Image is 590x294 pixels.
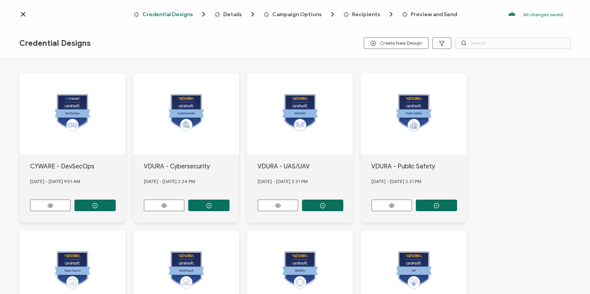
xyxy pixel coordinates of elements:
span: Campaign Options [272,12,322,17]
div: [DATE] - [DATE] 2.24 PM [144,171,239,192]
span: Credential Designs [142,12,193,17]
div: VDURA - Public Safety [371,162,467,171]
div: [DATE] - [DATE] 2.21 PM [371,171,467,192]
span: Create New Design [370,40,422,46]
div: VDURA - UAS/UAV [258,162,353,171]
span: Credential Designs [19,39,91,48]
span: Recipients [343,10,395,18]
button: Create New Design [364,37,428,49]
span: Recipients [352,12,380,17]
span: Credential Designs [133,10,207,18]
input: Search [455,37,571,49]
div: [DATE] - [DATE] 2.21 PM [258,171,353,192]
div: [DATE] - [DATE] 9.51 AM [30,171,126,192]
span: Details [214,10,256,18]
div: Breadcrumb [133,10,457,18]
div: VDURA - Cybersecurity [144,162,239,171]
iframe: Chat Widget [551,257,590,294]
span: Campaign Options [263,10,336,18]
span: Preview and Send [402,12,457,17]
span: Details [223,12,242,17]
span: Preview and Send [411,12,457,17]
p: All changes saved [523,12,563,17]
div: CYWARE - DevSecOps [30,162,126,171]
